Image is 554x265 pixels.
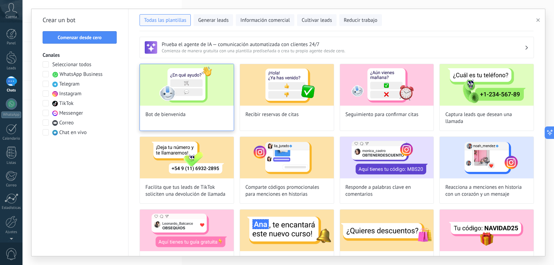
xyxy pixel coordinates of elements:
[140,14,191,26] button: Todas las plantillas
[140,137,234,178] img: Facilita que tus leads de TikTok soliciten una devolución de llamada
[340,64,434,106] img: Seguimiento para confirmar citas
[59,100,73,107] span: TikTok
[1,183,21,188] div: Correo
[43,31,117,44] button: Comenzar desde cero
[145,184,228,198] span: Facilita que tus leads de TikTok soliciten una devolución de llamada
[340,137,434,178] img: Responde a palabras clave en comentarios
[1,66,21,71] div: Leads
[43,15,117,26] h2: Crear un bot
[1,136,21,141] div: Calendario
[440,210,534,251] img: Envía cód. promo al recibir palabras clave por DM en TikTok
[60,71,102,78] span: WhatsApp Business
[52,61,91,68] span: Seleccionar todos
[339,14,382,26] button: Reducir trabajo
[59,129,87,136] span: Chat en vivo
[236,14,294,26] button: Información comercial
[43,52,117,59] h3: Canales
[59,120,74,126] span: Correo
[1,41,21,46] div: Panel
[346,184,428,198] span: Responde a palabras clave en comentarios
[59,90,81,97] span: Instagram
[240,64,334,106] img: Recibir reservas de citas
[58,35,102,40] span: Comenzar desde cero
[194,14,233,26] button: Generar leads
[440,64,534,106] img: Captura leads que desean una llamada
[140,64,234,106] img: Bot de bienvenida
[240,137,334,178] img: Comparte códigos promocionales para menciones en historias
[140,210,234,251] img: Comparte premios exclusivos con los seguidores
[346,111,419,118] span: Seguimiento para confirmar citas
[198,17,229,24] span: Generar leads
[340,210,434,251] img: Envía códigos promocionales a partir de palabras clave en los mensajes
[162,41,525,48] h3: Prueba el agente de IA — comunicación automatizada con clientes 24/7
[240,17,290,24] span: Información comercial
[1,88,21,93] div: Chats
[245,184,328,198] span: Comparte códigos promocionales para menciones en historias
[1,206,21,210] div: Estadísticas
[440,137,534,178] img: Reacciona a menciones en historia con un corazón y un mensaje
[297,14,336,26] button: Cultivar leads
[302,17,332,24] span: Cultivar leads
[59,110,83,117] span: Messenger
[59,81,80,88] span: Telegram
[445,184,528,198] span: Reacciona a menciones en historia con un corazón y un mensaje
[240,210,334,251] img: Agenda mensajes promocionales sobre eventos, ofertas y más
[445,111,528,125] span: Captura leads que desean una llamada
[1,112,21,118] div: WhatsApp
[162,48,525,54] span: Comienza de manera gratuita con una plantilla prediseñada o crea tu propio agente desde cero.
[344,17,377,24] span: Reducir trabajo
[1,230,21,235] div: Ajustes
[144,17,186,24] span: Todas las plantillas
[1,161,21,165] div: Listas
[145,111,186,118] span: Bot de bienvenida
[6,15,17,19] span: Cuenta
[245,111,299,118] span: Recibir reservas de citas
